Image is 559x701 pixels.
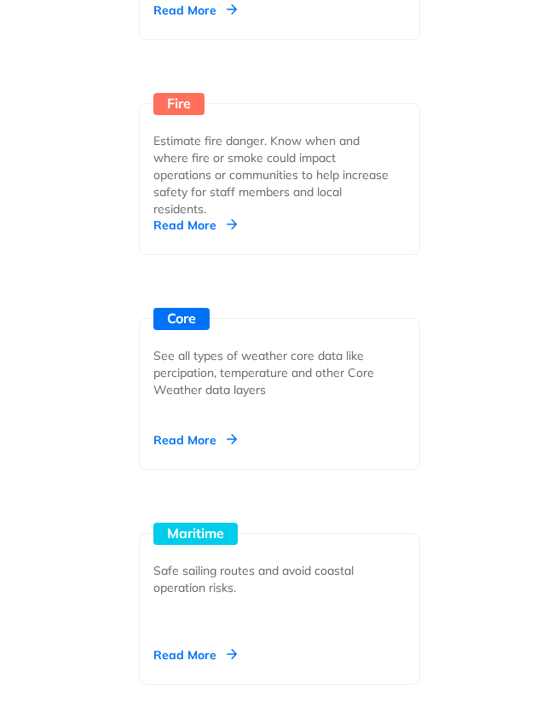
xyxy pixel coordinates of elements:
div: Read More [153,432,237,449]
a: Maritime Safe sailing routes and avoid coastal operation risks. Read More [132,470,427,685]
div: Fire [153,93,205,115]
div: Estimate fire danger. Know when and where fire or smoke could impact operations or communities to... [153,132,392,217]
div: Maritime [153,523,238,545]
div: Core [153,308,210,330]
div: See all types of weather core data like percipation, temperature and other Core Weather data layers [153,347,392,398]
div: Read More [153,646,237,663]
div: Read More [153,2,237,19]
div: Read More [153,217,237,234]
a: Fire Estimate fire danger. Know when and where fire or smoke could impact operations or communiti... [132,40,427,255]
div: Safe sailing routes and avoid coastal operation risks. [153,562,392,596]
a: Core See all types of weather core data like percipation, temperature and other Core Weather data... [132,255,427,470]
